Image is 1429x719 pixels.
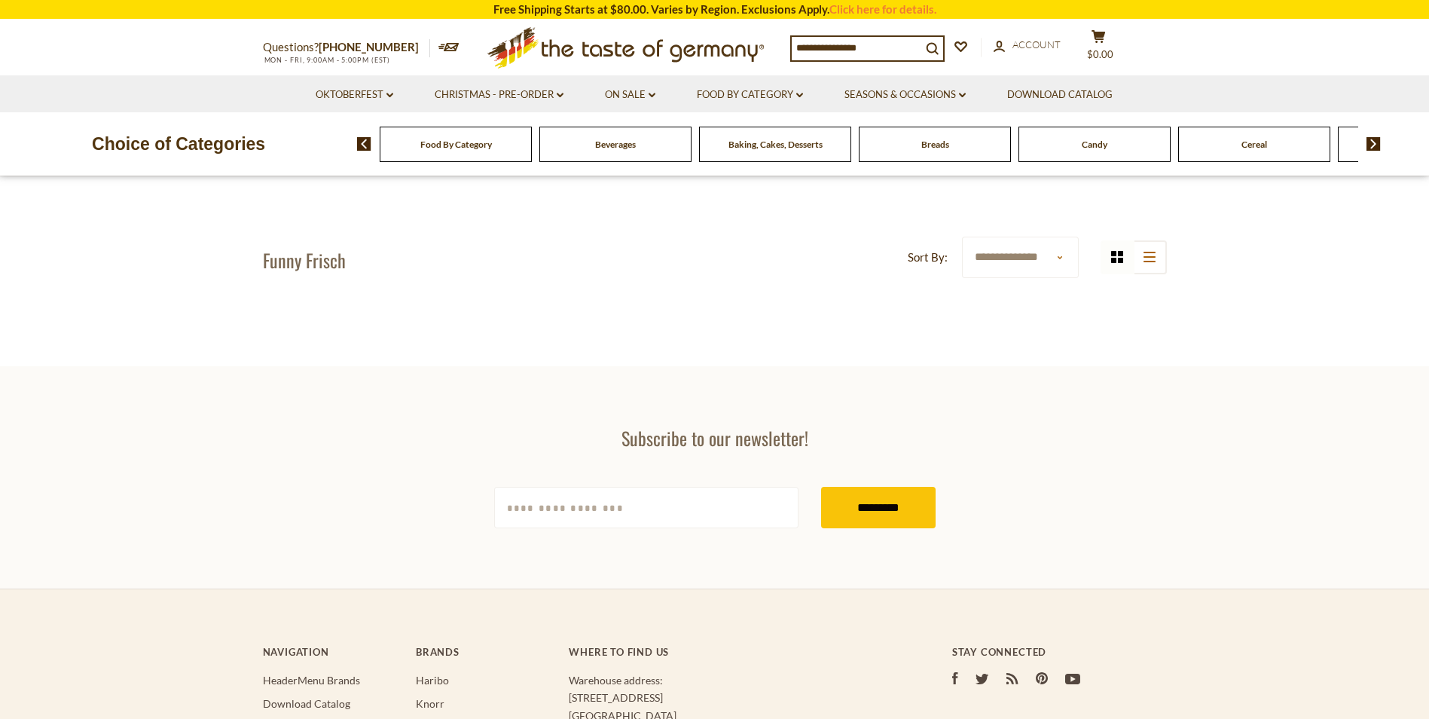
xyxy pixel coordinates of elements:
[952,646,1167,658] h4: Stay Connected
[595,139,636,150] a: Beverages
[1366,137,1381,151] img: next arrow
[435,87,563,103] a: Christmas - PRE-ORDER
[494,427,936,449] h3: Subscribe to our newsletter!
[569,646,891,658] h4: Where to find us
[844,87,966,103] a: Seasons & Occasions
[921,139,949,150] a: Breads
[263,56,391,64] span: MON - FRI, 9:00AM - 5:00PM (EST)
[829,2,936,16] a: Click here for details.
[416,674,449,687] a: Haribo
[319,40,419,54] a: [PHONE_NUMBER]
[1012,38,1061,50] span: Account
[1082,139,1107,150] a: Candy
[357,137,371,151] img: previous arrow
[697,87,803,103] a: Food By Category
[263,646,401,658] h4: Navigation
[420,139,492,150] a: Food By Category
[728,139,823,150] a: Baking, Cakes, Desserts
[994,37,1061,54] a: Account
[263,697,350,710] a: Download Catalog
[1087,48,1113,60] span: $0.00
[263,674,360,687] a: HeaderMenu Brands
[605,87,655,103] a: On Sale
[1076,29,1122,67] button: $0.00
[263,38,430,57] p: Questions?
[263,249,346,271] h1: Funny Frisch
[416,646,554,658] h4: Brands
[1241,139,1267,150] a: Cereal
[416,697,444,710] a: Knorr
[316,87,393,103] a: Oktoberfest
[908,248,948,267] label: Sort By:
[1007,87,1113,103] a: Download Catalog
